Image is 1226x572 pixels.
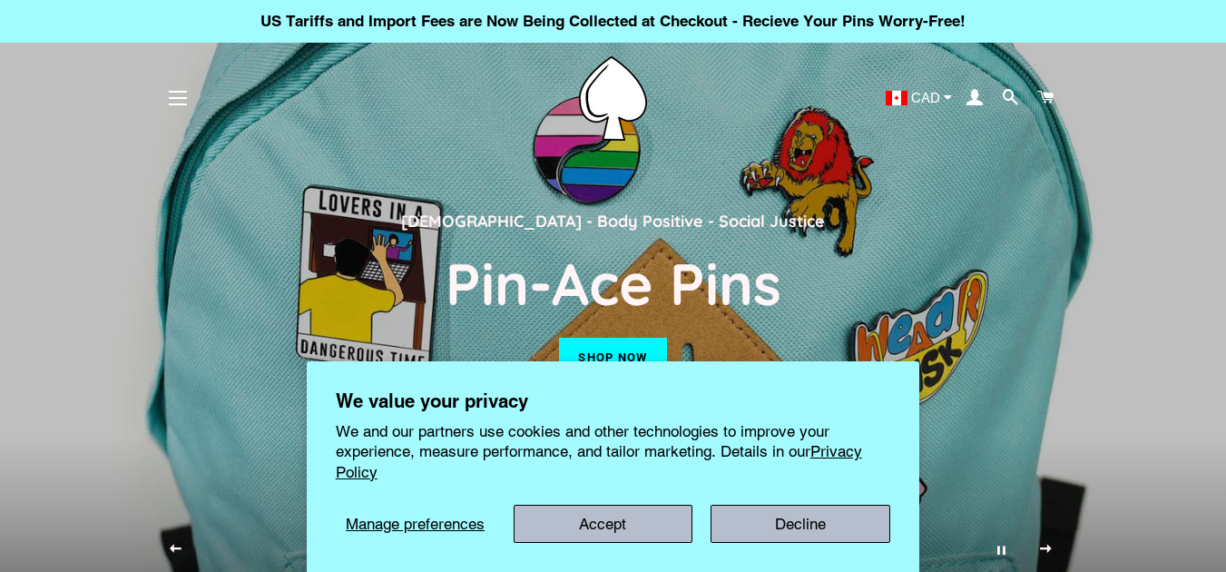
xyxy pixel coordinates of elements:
[152,527,198,572] button: Previous slide
[336,442,862,480] a: Privacy Policy
[336,390,891,412] h2: We value your privacy
[172,247,1054,320] h2: Pin-Ace Pins
[579,56,647,141] img: Pin-Ace
[172,208,1054,233] p: [DEMOGRAPHIC_DATA] - Body Positive - Social Justice
[514,505,693,543] button: Accept
[559,338,666,378] a: Shop now
[979,527,1025,572] button: Pause slideshow
[336,421,891,481] p: We and our partners use cookies and other technologies to improve your experience, measure perfor...
[711,505,890,543] button: Decline
[1023,527,1068,572] button: Next slide
[346,515,485,533] span: Manage preferences
[336,505,495,543] button: Manage preferences
[911,91,940,104] span: CAD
